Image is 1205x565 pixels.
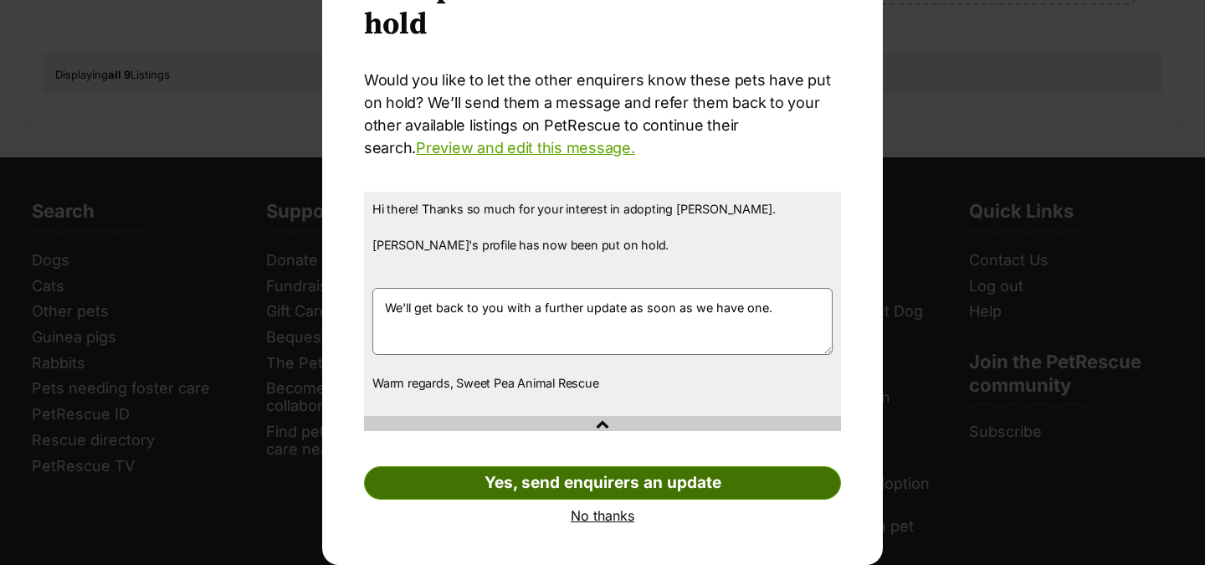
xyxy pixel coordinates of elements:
p: Would you like to let the other enquirers know these pets have put on hold? We’ll send them a mes... [364,69,841,159]
a: No thanks [364,508,841,523]
p: Hi there! Thanks so much for your interest in adopting [PERSON_NAME]. [PERSON_NAME]'s profile has... [372,200,833,272]
a: Preview and edit this message. [416,139,634,157]
textarea: We'll get back to you with a further update as soon as we have one. [372,288,833,355]
p: Warm regards, Sweet Pea Animal Rescue [372,374,833,393]
a: Yes, send enquirers an update [364,466,841,500]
